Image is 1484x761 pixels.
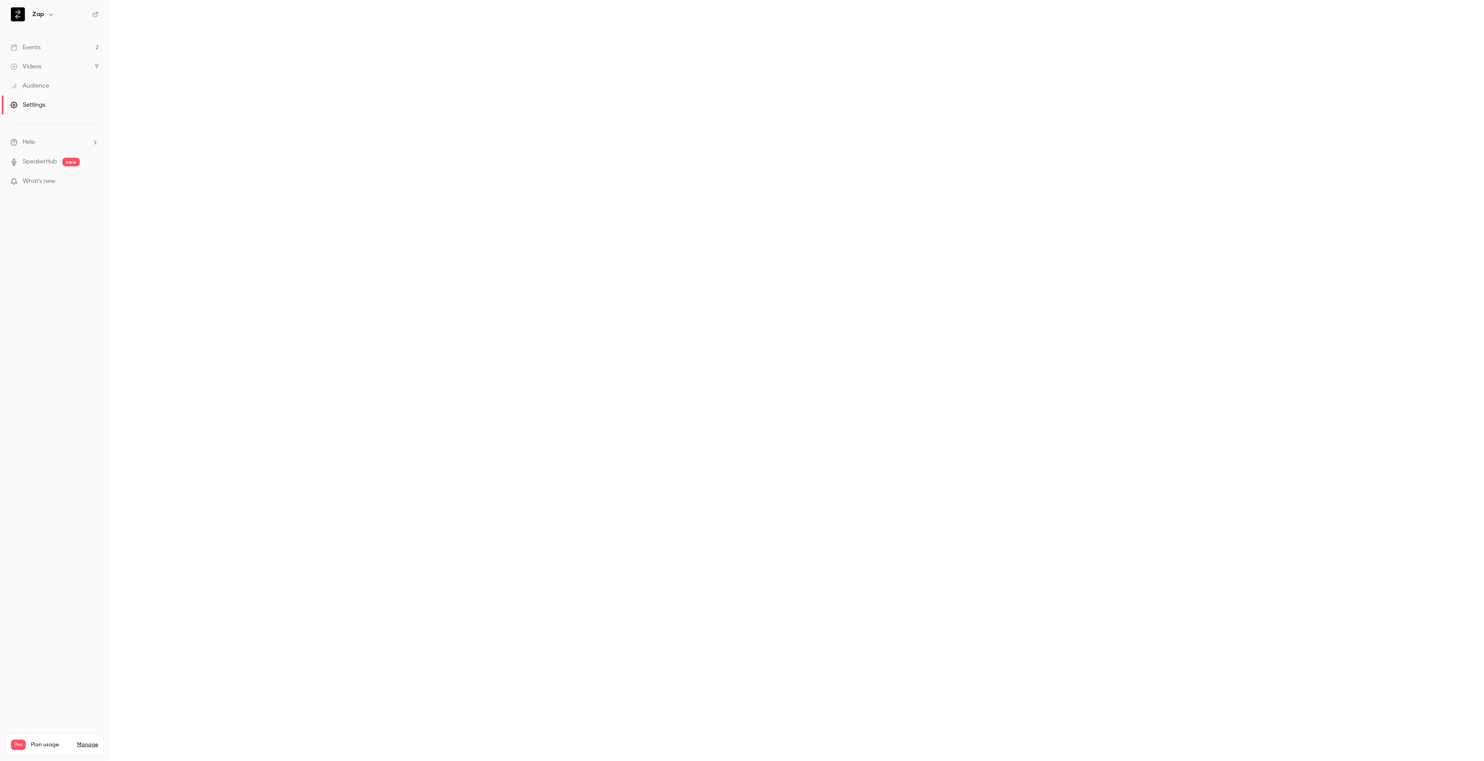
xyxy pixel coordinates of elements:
[11,7,25,21] img: Zap
[23,177,55,186] span: What's new
[23,157,57,166] a: SpeakerHub
[10,101,45,109] div: Settings
[23,138,35,147] span: Help
[10,62,41,71] div: Videos
[11,740,26,750] span: Pro
[10,81,49,90] div: Audience
[77,741,98,748] a: Manage
[10,138,99,147] li: help-dropdown-opener
[31,741,72,748] span: Plan usage
[10,43,41,52] div: Events
[62,158,80,166] span: new
[32,10,44,19] h6: Zap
